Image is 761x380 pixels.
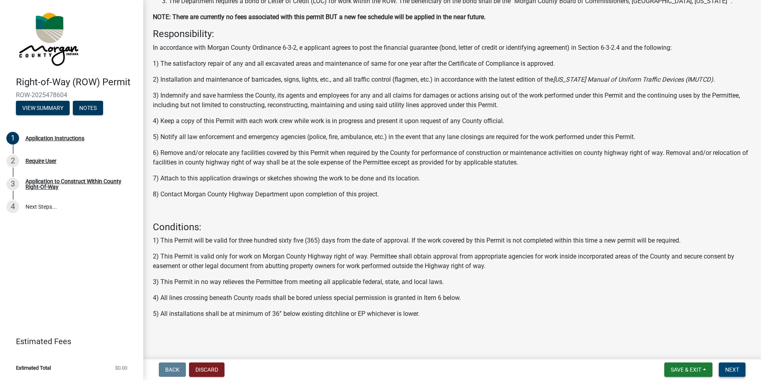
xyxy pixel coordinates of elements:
[6,178,19,190] div: 3
[671,366,701,373] span: Save & Exit
[153,221,751,233] h4: Conditions:
[6,200,19,213] div: 4
[6,333,131,349] a: Estimated Fees
[153,59,751,69] p: 1) The satisfactory repair of any and all excavated areas and maintenance of same for one year af...
[664,362,712,377] button: Save & Exit
[25,135,84,141] div: Application Instructions
[153,236,751,245] p: 1) This Permit will be valid for three hundred sixty five (365) days from the date of approval. I...
[159,362,186,377] button: Back
[725,366,739,373] span: Next
[73,105,103,112] wm-modal-confirm: Notes
[153,148,751,167] p: 6) Remove and/or relocate any facilities covered by this Permit when required by the County for p...
[189,362,224,377] button: Discard
[153,190,751,199] p: 8) Contact Morgan County Highway Department upon completion of this project.
[153,43,751,53] p: In accordance with Morgan County Ordinance 6-3-2, e applicant agrees to post the financial guaran...
[16,76,137,88] h4: Right-of-Way (ROW) Permit
[153,309,751,319] p: 5) All installations shall be at minimum of 36” below existing ditchline or EP whichever is lower.
[6,132,19,145] div: 1
[153,116,751,126] p: 4) Keep a copy of this Permit with each work crew while work is in progress and present it upon r...
[16,105,70,112] wm-modal-confirm: Summary
[115,365,127,370] span: $0.00
[25,158,57,164] div: Require User
[16,8,80,68] img: Morgan County, Indiana
[719,362,745,377] button: Next
[165,366,180,373] span: Back
[16,101,70,115] button: View Summary
[73,101,103,115] button: Notes
[153,277,751,287] p: 3) This Permit in no way relieves the Permittee from meeting all applicable federal, state, and l...
[6,155,19,167] div: 2
[153,13,486,21] strong: NOTE: There are currently no fees associated with this permit BUT a new fee schedule will be appl...
[153,252,751,271] p: 2) This Permit is valid only for work on Morgan County Highway right of way. Permittee shall obta...
[25,178,131,190] div: Application to Construct Within County Right-Of-Way
[16,91,127,99] span: ROW-2025478604
[153,293,751,303] p: 4) All lines crossing beneath County roads shall be bored unless special permission is granted in...
[553,76,715,83] i: [US_STATE] Manual of Uniform Traffic Devices (IMUTCD).
[153,28,751,40] h4: Responsibility:
[153,174,751,183] p: 7) Attach to this application drawings or sketches showing the work to be done and its location.
[153,91,751,110] p: 3) Indemnify and save harmless the County, its agents and employees for any and all claims for da...
[16,365,51,370] span: Estimated Total
[153,75,751,84] p: 2) Installation and maintenance of barricades, signs, lights, etc., and all traffic control (flag...
[153,132,751,142] p: 5) Notify all law enforcement and emergency agencies (police, fire, ambulance, etc.) in the event...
